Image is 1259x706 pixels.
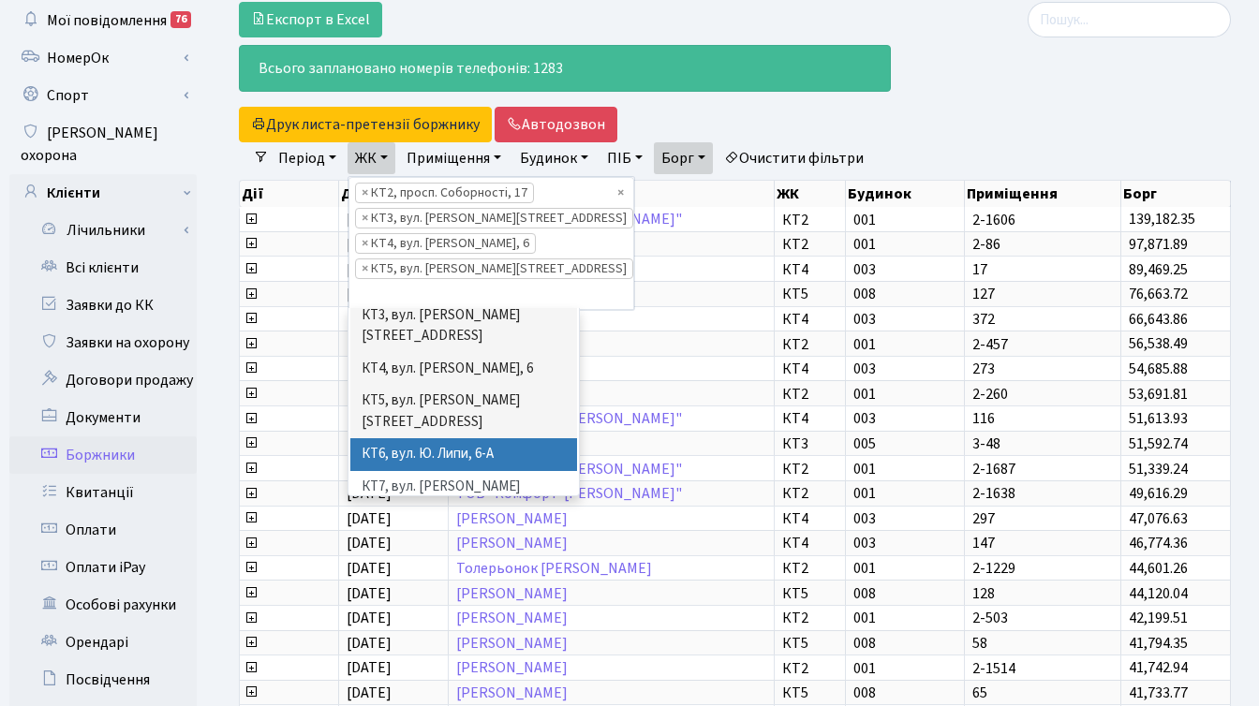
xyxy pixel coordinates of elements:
span: [DATE] [347,309,392,330]
a: Посвідчення [9,661,197,699]
input: Пошук... [1028,2,1231,37]
span: [DATE] [347,384,392,404]
a: Приміщення [399,142,509,174]
span: 47,076.63 [1129,508,1188,529]
span: Мої повідомлення [47,10,167,31]
span: [DATE] [347,334,392,355]
span: КТ4 [782,536,837,551]
span: 2-1606 [972,213,1113,228]
span: 003 [853,536,956,551]
span: [DATE] [347,259,392,280]
span: 147 [972,536,1113,551]
span: 54,685.88 [1129,359,1188,379]
span: [DATE] [347,408,392,429]
a: Експорт в Excel [239,2,382,37]
span: 128 [972,586,1113,601]
span: 008 [853,685,956,700]
a: [PERSON_NAME] охорона [9,114,197,174]
a: Заявки на охорону [9,324,197,361]
span: 53,691.81 [1129,384,1188,404]
span: КТ5 [782,586,837,601]
span: [DATE] [347,658,392,679]
span: 372 [972,312,1113,327]
span: 42,199.51 [1129,608,1188,628]
span: КТ2 [782,213,837,228]
span: 44,120.04 [1129,583,1188,604]
span: 2-1687 [972,462,1113,477]
a: Клієнти [9,174,197,212]
span: 008 [853,586,956,601]
span: КТ5 [782,636,837,651]
span: [DATE] [347,434,392,454]
span: 2-260 [972,387,1113,402]
span: [DATE] [347,533,392,553]
span: [DATE] [347,459,392,479]
span: [DATE] [347,210,392,230]
a: ЖК [348,142,395,174]
span: 003 [853,361,956,376]
span: 127 [972,287,1113,302]
span: 297 [972,511,1113,526]
a: ПІБ [600,142,650,174]
a: Документи [9,399,197,436]
span: КТ5 [782,287,837,302]
span: [DATE] [347,558,392,579]
th: Дії [240,181,339,207]
a: [PERSON_NAME] [456,583,568,604]
a: Квитанції [9,474,197,511]
a: Особові рахунки [9,586,197,624]
span: КТ5 [782,685,837,700]
li: КТ7, вул. [PERSON_NAME][STREET_ADDRESS] [350,471,577,524]
span: КТ2 [782,237,837,252]
span: [DATE] [347,583,392,604]
span: КТ4 [782,262,837,277]
li: КТ3, вул. [PERSON_NAME][STREET_ADDRESS] [350,300,577,353]
li: КТ4, вул. [PERSON_NAME], 6 [350,353,577,386]
span: 003 [853,312,956,327]
span: КТ2 [782,387,837,402]
button: Друк листа-претензії боржнику [239,107,492,142]
a: [PERSON_NAME] [456,533,568,553]
span: КТ4 [782,511,837,526]
span: [DATE] [347,234,392,255]
span: [DATE] [347,483,392,504]
span: 003 [853,511,956,526]
span: 2-1638 [972,486,1113,501]
span: 001 [853,462,956,477]
a: Оплати iPay [9,549,197,586]
span: 51,592.74 [1129,434,1188,454]
span: × [362,209,368,228]
span: [DATE] [347,359,392,379]
span: 51,613.93 [1129,408,1188,429]
span: КТ3 [782,436,837,451]
a: Заявки до КК [9,287,197,324]
a: Толерьонок [PERSON_NAME] [456,558,652,579]
span: 51,339.24 [1129,459,1188,479]
span: × [362,184,368,202]
span: 001 [853,337,956,352]
li: КТ5, вул. Березнева, 14Б [355,258,633,279]
a: [PERSON_NAME] [456,633,568,654]
span: 005 [853,436,956,451]
a: [PERSON_NAME] [456,508,568,529]
a: Борг [654,142,713,174]
span: 001 [853,486,956,501]
span: КТ4 [782,312,837,327]
a: Всі клієнти [9,249,197,287]
span: 003 [853,262,956,277]
span: [DATE] [347,508,392,529]
span: 97,871.89 [1129,234,1188,255]
span: 273 [972,361,1113,376]
a: Автодозвон [495,107,617,142]
a: Період [271,142,344,174]
span: 001 [853,561,956,576]
span: 66,643.86 [1129,309,1188,330]
a: Лічильники [22,212,197,249]
li: КТ2, просп. Соборності, 17 [355,183,534,203]
span: 008 [853,636,956,651]
span: 17 [972,262,1113,277]
span: 89,469.25 [1129,259,1188,280]
th: Борг [1121,181,1231,207]
span: 001 [853,237,956,252]
span: КТ4 [782,411,837,426]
